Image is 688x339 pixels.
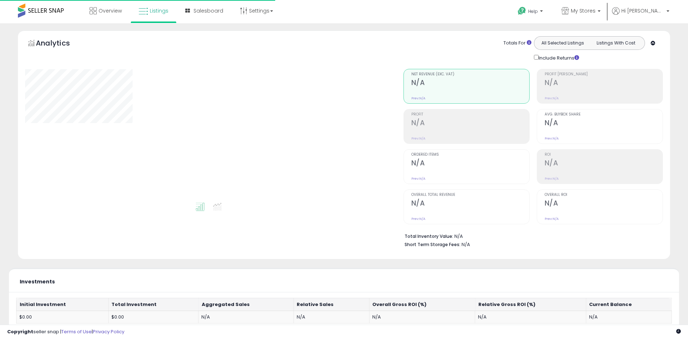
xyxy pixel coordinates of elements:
[293,311,369,324] td: N/A
[612,7,669,23] a: Hi [PERSON_NAME]
[369,311,475,324] td: N/A
[108,311,198,324] td: $0.00
[411,159,529,169] h2: N/A
[293,298,369,311] th: Relative Sales
[545,193,663,197] span: Overall ROI
[7,329,124,335] div: seller snap | |
[411,113,529,117] span: Profit
[517,6,526,15] i: Get Help
[586,298,672,311] th: Current Balance
[16,311,109,324] td: $0.00
[545,153,663,157] span: ROI
[529,53,588,62] div: Include Returns
[405,233,453,239] b: Total Inventory Value:
[545,159,663,169] h2: N/A
[411,96,425,100] small: Prev: N/A
[475,298,586,311] th: Relative Gross ROI (%)
[150,7,168,14] span: Listings
[545,96,559,100] small: Prev: N/A
[545,136,559,141] small: Prev: N/A
[411,79,529,88] h2: N/A
[545,199,663,209] h2: N/A
[545,176,559,181] small: Prev: N/A
[411,176,425,181] small: Prev: N/A
[545,79,663,88] h2: N/A
[199,298,294,311] th: Aggregated Sales
[545,113,663,117] span: Avg. Buybox Share
[411,193,529,197] span: Overall Total Revenue
[36,38,84,50] h5: Analytics
[411,119,529,128] h2: N/A
[462,241,470,248] span: N/A
[369,298,475,311] th: Overall Gross ROI (%)
[536,38,589,48] button: All Selected Listings
[405,241,460,248] b: Short Term Storage Fees:
[586,311,672,324] td: N/A
[411,136,425,141] small: Prev: N/A
[411,217,425,221] small: Prev: N/A
[503,40,531,47] div: Totals For
[589,38,642,48] button: Listings With Cost
[99,7,122,14] span: Overview
[545,217,559,221] small: Prev: N/A
[61,328,92,335] a: Terms of Use
[571,7,596,14] span: My Stores
[20,279,55,284] h5: Investments
[16,298,109,311] th: Initial Investment
[411,72,529,76] span: Net Revenue (Exc. VAT)
[199,311,294,324] td: N/A
[621,7,664,14] span: Hi [PERSON_NAME]
[411,199,529,209] h2: N/A
[7,328,33,335] strong: Copyright
[93,328,124,335] a: Privacy Policy
[545,119,663,128] h2: N/A
[411,153,529,157] span: Ordered Items
[193,7,223,14] span: Salesboard
[405,231,658,240] li: N/A
[512,1,550,23] a: Help
[475,311,586,324] td: N/A
[528,8,538,14] span: Help
[108,298,198,311] th: Total Investment
[545,72,663,76] span: Profit [PERSON_NAME]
